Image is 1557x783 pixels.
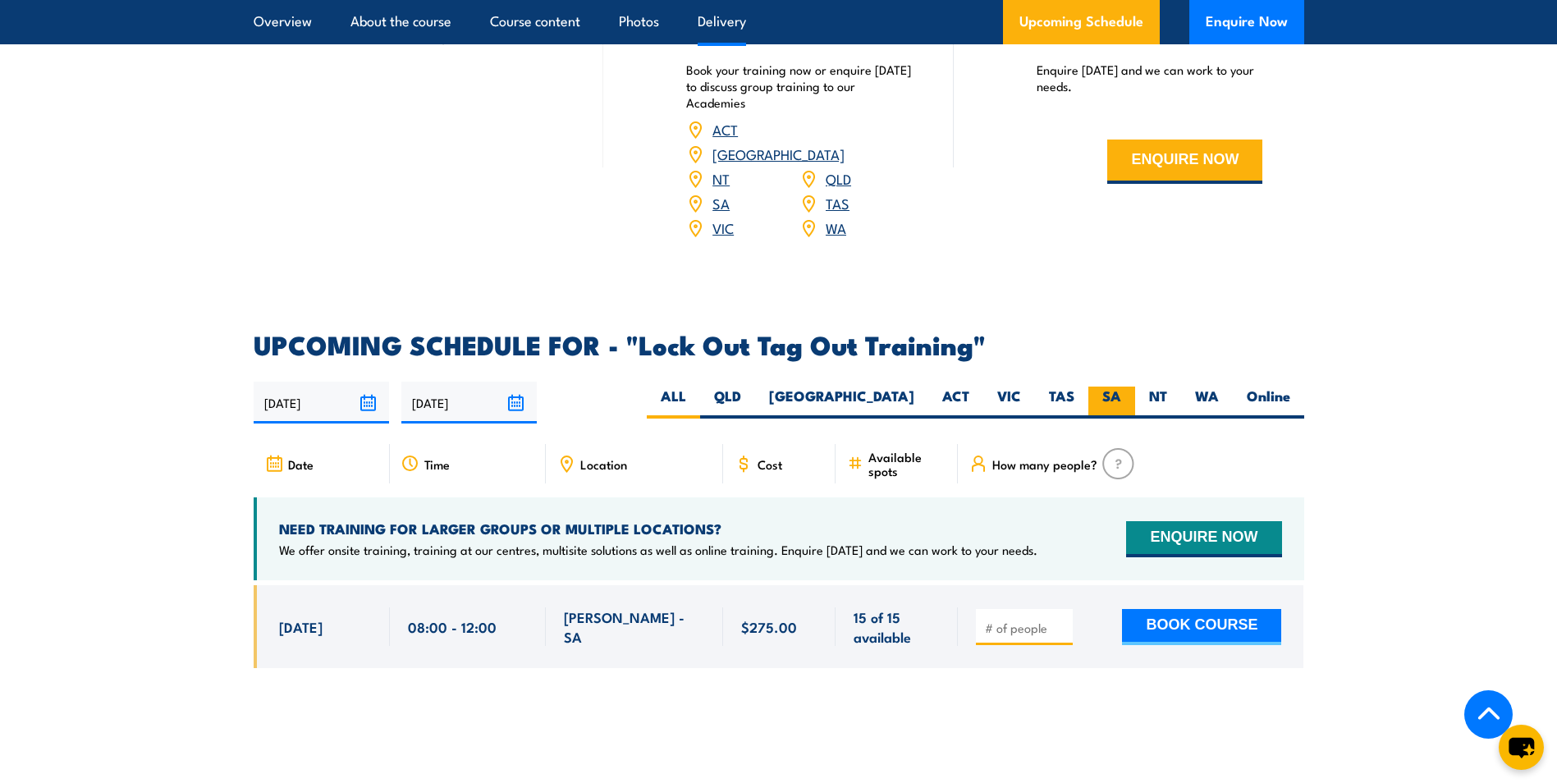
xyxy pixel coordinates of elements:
[712,168,730,188] a: NT
[401,382,537,424] input: To date
[564,607,705,646] span: [PERSON_NAME] - SA
[712,144,845,163] a: [GEOGRAPHIC_DATA]
[279,542,1037,558] p: We offer onsite training, training at our centres, multisite solutions as well as online training...
[1088,387,1135,419] label: SA
[254,332,1304,355] h2: UPCOMING SCHEDULE FOR - "Lock Out Tag Out Training"
[686,62,913,111] p: Book your training now or enquire [DATE] to discuss group training to our Academies
[712,217,734,237] a: VIC
[279,617,323,636] span: [DATE]
[424,457,450,471] span: Time
[985,620,1067,636] input: # of people
[647,387,700,419] label: ALL
[288,457,314,471] span: Date
[1126,521,1281,557] button: ENQUIRE NOW
[700,387,755,419] label: QLD
[826,217,846,237] a: WA
[1035,387,1088,419] label: TAS
[1122,609,1281,645] button: BOOK COURSE
[1135,387,1181,419] label: NT
[928,387,983,419] label: ACT
[758,457,782,471] span: Cost
[826,168,851,188] a: QLD
[712,193,730,213] a: SA
[983,387,1035,419] label: VIC
[254,382,389,424] input: From date
[712,119,738,139] a: ACT
[1037,62,1263,94] p: Enquire [DATE] and we can work to your needs.
[992,457,1097,471] span: How many people?
[826,193,849,213] a: TAS
[1107,140,1262,184] button: ENQUIRE NOW
[854,607,940,646] span: 15 of 15 available
[741,617,797,636] span: $275.00
[755,387,928,419] label: [GEOGRAPHIC_DATA]
[1499,725,1544,770] button: chat-button
[279,520,1037,538] h4: NEED TRAINING FOR LARGER GROUPS OR MULTIPLE LOCATIONS?
[408,617,497,636] span: 08:00 - 12:00
[1233,387,1304,419] label: Online
[1181,387,1233,419] label: WA
[868,450,946,478] span: Available spots
[580,457,627,471] span: Location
